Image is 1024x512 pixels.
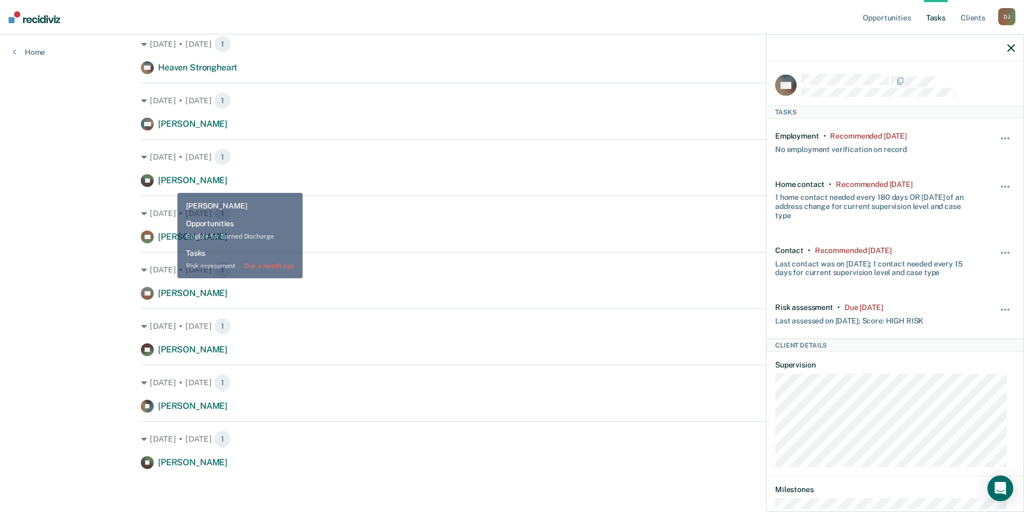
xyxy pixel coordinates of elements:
span: [PERSON_NAME] [158,119,227,129]
span: [PERSON_NAME] [158,232,227,242]
div: Due 3 years ago [844,303,883,312]
div: Home contact [775,179,825,189]
span: [PERSON_NAME] [158,401,227,411]
div: Client Details [767,338,1023,351]
div: Last contact was on [DATE]; 1 contact needed every 15 days for current supervision level and case... [775,255,975,277]
div: • [829,179,832,189]
dt: Milestones [775,485,1015,494]
span: 1 [214,148,231,165]
span: 1 [214,205,231,222]
div: [DATE] • [DATE] [141,318,883,335]
div: [DATE] • [DATE] [141,430,883,448]
div: • [808,246,811,255]
div: Contact [775,246,804,255]
span: 1 [214,318,231,335]
div: • [824,132,826,141]
span: [PERSON_NAME] [158,175,227,185]
div: • [837,303,840,312]
span: [PERSON_NAME] [158,288,227,298]
div: Recommended 4 years ago [815,246,891,255]
div: [DATE] • [DATE] [141,148,883,165]
span: [PERSON_NAME] [158,457,227,467]
div: Risk assessment [775,303,833,312]
div: [DATE] • [DATE] [141,205,883,222]
dt: Supervision [775,360,1015,370]
span: [PERSON_NAME] [158,344,227,355]
div: 1 home contact needed every 180 days OR [DATE] of an address change for current supervision level... [775,189,975,220]
a: Home [13,47,45,57]
div: Open Intercom Messenger [987,475,1013,501]
div: D J [998,8,1015,25]
div: Tasks [767,105,1023,118]
div: [DATE] • [DATE] [141,261,883,278]
div: [DATE] • [DATE] [141,374,883,391]
div: [DATE] • [DATE] [141,35,883,53]
div: [DATE] • [DATE] [141,92,883,109]
div: Last assessed on [DATE]; Score: HIGH RISK [775,312,923,326]
div: No employment verification on record [775,140,907,154]
span: 1 [214,374,231,391]
span: Heaven Strongheart [158,62,237,73]
span: 1 [214,261,231,278]
img: Recidiviz [9,11,60,23]
span: 1 [214,35,231,53]
div: Recommended 4 years ago [830,132,906,141]
span: 1 [214,430,231,448]
div: Recommended 4 years ago [836,179,912,189]
span: 1 [214,92,231,109]
div: Employment [775,132,819,141]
